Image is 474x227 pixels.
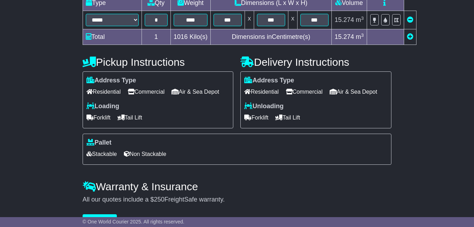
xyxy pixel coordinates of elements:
[244,112,268,123] span: Forklift
[172,86,219,97] span: Air & Sea Depot
[407,33,413,40] a: Add new item
[244,86,278,97] span: Residential
[83,56,234,68] h4: Pickup Instructions
[244,103,283,110] label: Unloading
[128,86,164,97] span: Commercial
[245,11,254,29] td: x
[86,112,110,123] span: Forklift
[142,29,170,45] td: 1
[407,16,413,23] a: Remove this item
[86,139,112,147] label: Pallet
[288,11,297,29] td: x
[240,56,391,68] h4: Delivery Instructions
[356,16,364,23] span: m
[356,33,364,40] span: m
[286,86,323,97] span: Commercial
[361,33,364,38] sup: 3
[335,16,354,23] span: 15.274
[86,103,119,110] label: Loading
[335,33,354,40] span: 15.274
[83,219,185,225] span: © One World Courier 2025. All rights reserved.
[83,214,117,227] button: Get Quotes
[210,29,331,45] td: Dimensions in Centimetre(s)
[118,112,142,123] span: Tail Lift
[86,77,136,85] label: Address Type
[244,77,294,85] label: Address Type
[124,149,166,159] span: Non Stackable
[275,112,300,123] span: Tail Lift
[83,181,391,192] h4: Warranty & Insurance
[86,149,117,159] span: Stackable
[174,33,188,40] span: 1016
[330,86,377,97] span: Air & Sea Depot
[83,29,142,45] td: Total
[361,16,364,21] sup: 3
[86,86,121,97] span: Residential
[170,29,210,45] td: Kilo(s)
[83,196,391,204] div: All our quotes include a $ FreightSafe warranty.
[154,196,164,203] span: 250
